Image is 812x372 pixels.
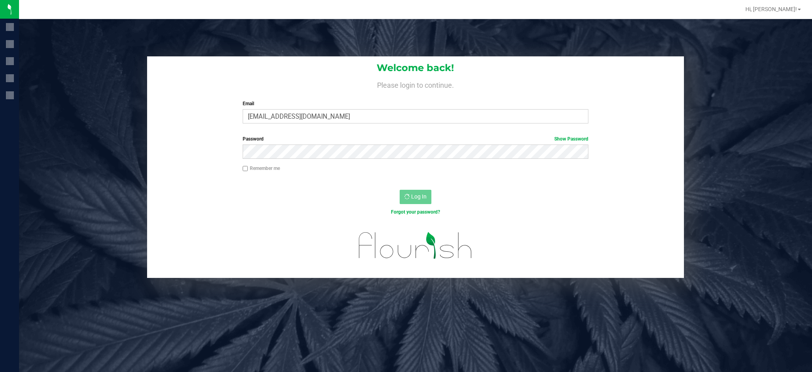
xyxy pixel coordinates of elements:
[391,209,440,215] a: Forgot your password?
[349,224,483,267] img: flourish_logo.svg
[745,6,797,12] span: Hi, [PERSON_NAME]!
[243,100,588,107] label: Email
[554,136,588,142] a: Show Password
[411,193,427,200] span: Log In
[243,166,248,172] input: Remember me
[243,136,264,142] span: Password
[243,165,280,172] label: Remember me
[400,190,431,204] button: Log In
[147,79,684,89] h4: Please login to continue.
[147,63,684,73] h1: Welcome back!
